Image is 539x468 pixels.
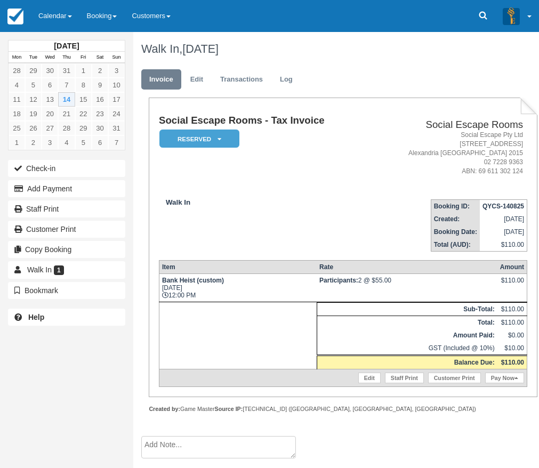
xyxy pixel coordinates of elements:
a: Staff Print [385,373,424,383]
button: Add Payment [8,180,125,197]
a: 2 [92,63,108,78]
th: Sub-Total: [317,303,497,316]
th: Item [159,261,317,274]
th: Booking ID: [431,200,480,213]
th: Rate [317,261,497,274]
a: 6 [42,78,58,92]
th: Sat [92,52,108,63]
a: 1 [75,63,92,78]
a: 5 [25,78,42,92]
a: 11 [9,92,25,107]
button: Copy Booking [8,241,125,258]
a: 22 [75,107,92,121]
strong: $110.00 [501,359,524,366]
address: Social Escape Pty Ltd [STREET_ADDRESS] Alexandria [GEOGRAPHIC_DATA] 2015 02 7228 9363 ABN: 69 611... [374,131,523,176]
a: 26 [25,121,42,135]
strong: [DATE] [54,42,79,50]
a: 20 [42,107,58,121]
th: Total: [317,316,497,329]
a: Edit [358,373,381,383]
a: 21 [58,107,75,121]
a: 10 [108,78,125,92]
span: [DATE] [182,42,219,55]
div: $110.00 [500,277,524,293]
a: Customer Print [8,221,125,238]
a: 7 [58,78,75,92]
a: Walk In 1 [8,261,125,278]
a: 5 [75,135,92,150]
h2: Social Escape Rooms [374,119,523,131]
button: Bookmark [8,282,125,299]
a: 17 [108,92,125,107]
a: 12 [25,92,42,107]
td: GST (Included @ 10%) [317,342,497,356]
em: Reserved [159,130,239,148]
td: $110.00 [480,238,527,252]
td: [DATE] [480,225,527,238]
td: $10.00 [497,342,527,356]
h1: Walk In, [141,43,529,55]
td: [DATE] 12:00 PM [159,274,317,302]
a: 24 [108,107,125,121]
strong: Created by: [149,406,180,412]
a: 28 [9,63,25,78]
a: 23 [92,107,108,121]
td: 2 @ $55.00 [317,274,497,302]
th: Amount Paid: [317,329,497,342]
a: 6 [92,135,108,150]
th: Booking Date: [431,225,480,238]
a: Reserved [159,129,236,149]
th: Mon [9,52,25,63]
a: Pay Now [485,373,524,383]
th: Thu [58,52,75,63]
a: Invoice [141,69,181,90]
a: Customer Print [428,373,481,383]
th: Balance Due: [317,356,497,369]
th: Total (AUD): [431,238,480,252]
td: $110.00 [497,316,527,329]
a: 1 [9,135,25,150]
div: Game Master [TECHNICAL_ID] ([GEOGRAPHIC_DATA], [GEOGRAPHIC_DATA], [GEOGRAPHIC_DATA]) [149,405,537,413]
td: $0.00 [497,329,527,342]
a: 25 [9,121,25,135]
a: 2 [25,135,42,150]
span: Walk In [27,265,52,274]
a: 28 [58,121,75,135]
td: $110.00 [497,303,527,316]
button: Check-in [8,160,125,177]
a: 31 [58,63,75,78]
td: [DATE] [480,213,527,225]
a: 9 [92,78,108,92]
th: Fri [75,52,92,63]
th: Created: [431,213,480,225]
a: 4 [58,135,75,150]
b: Help [28,313,44,321]
a: 30 [92,121,108,135]
a: 3 [42,135,58,150]
a: 8 [75,78,92,92]
strong: Source IP: [215,406,243,412]
a: Log [272,69,301,90]
a: 29 [75,121,92,135]
a: 7 [108,135,125,150]
span: 1 [54,265,64,275]
a: Transactions [212,69,271,90]
th: Sun [108,52,125,63]
th: Amount [497,261,527,274]
a: Edit [182,69,211,90]
a: 30 [42,63,58,78]
strong: QYCS-140825 [482,203,524,210]
strong: Walk In [166,198,190,206]
a: Staff Print [8,200,125,217]
img: checkfront-main-nav-mini-logo.png [7,9,23,25]
a: Help [8,309,125,326]
a: 16 [92,92,108,107]
img: A3 [503,7,520,25]
h1: Social Escape Rooms - Tax Invoice [159,115,370,126]
a: 15 [75,92,92,107]
a: 27 [42,121,58,135]
a: 3 [108,63,125,78]
th: Tue [25,52,42,63]
a: 4 [9,78,25,92]
a: 29 [25,63,42,78]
